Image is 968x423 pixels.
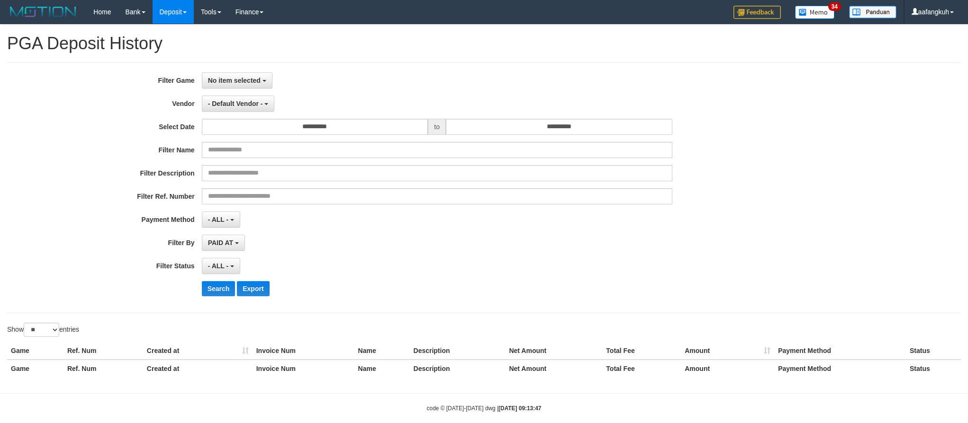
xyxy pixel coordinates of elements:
th: Net Amount [505,342,602,360]
th: Game [7,360,63,377]
th: Invoice Num [253,360,354,377]
th: Amount [681,360,774,377]
th: Status [906,342,961,360]
span: 34 [828,2,841,11]
th: Total Fee [602,342,681,360]
th: Payment Method [774,360,906,377]
th: Invoice Num [253,342,354,360]
span: No item selected [208,77,261,84]
th: Description [410,342,506,360]
img: panduan.png [849,6,896,18]
select: Showentries [24,323,59,337]
button: - Default Vendor - [202,96,275,112]
button: No item selected [202,72,272,88]
th: Ref. Num [63,360,143,377]
img: Button%20Memo.svg [795,6,835,19]
th: Total Fee [602,360,681,377]
th: Name [354,360,410,377]
th: Status [906,360,961,377]
span: - ALL - [208,216,229,223]
span: - Default Vendor - [208,100,263,107]
span: to [428,119,446,135]
button: PAID AT [202,235,245,251]
th: Game [7,342,63,360]
h1: PGA Deposit History [7,34,961,53]
th: Ref. Num [63,342,143,360]
span: PAID AT [208,239,233,247]
button: - ALL - [202,211,240,228]
th: Payment Method [774,342,906,360]
th: Created at [143,360,253,377]
img: Feedback.jpg [733,6,781,19]
img: MOTION_logo.png [7,5,79,19]
span: - ALL - [208,262,229,270]
small: code © [DATE]-[DATE] dwg | [427,405,542,412]
th: Description [410,360,506,377]
button: Export [237,281,269,296]
th: Created at [143,342,253,360]
button: Search [202,281,235,296]
th: Amount [681,342,774,360]
button: - ALL - [202,258,240,274]
label: Show entries [7,323,79,337]
strong: [DATE] 09:13:47 [498,405,541,412]
th: Name [354,342,410,360]
th: Net Amount [505,360,602,377]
